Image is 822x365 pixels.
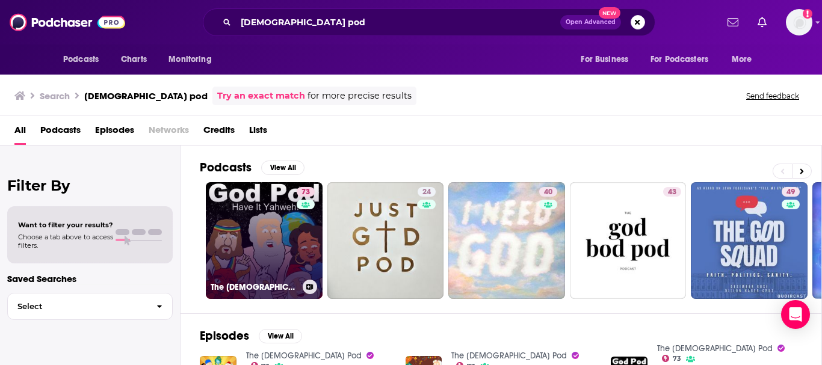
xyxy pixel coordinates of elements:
[566,19,616,25] span: Open Advanced
[297,187,315,197] a: 73
[307,89,412,103] span: for more precise results
[211,282,298,292] h3: The [DEMOGRAPHIC_DATA] Pod
[662,355,681,362] a: 73
[84,90,208,102] h3: [DEMOGRAPHIC_DATA] pod
[544,186,552,198] span: 40
[572,48,643,71] button: open menu
[418,187,436,197] a: 24
[723,12,743,32] a: Show notifications dropdown
[203,8,655,36] div: Search podcasts, credits, & more...
[203,120,235,145] a: Credits
[55,48,114,71] button: open menu
[217,89,305,103] a: Try an exact match
[560,15,621,29] button: Open AdvancedNew
[95,120,134,145] a: Episodes
[786,9,812,35] button: Show profile menu
[63,51,99,68] span: Podcasts
[786,186,795,198] span: 49
[301,186,310,198] span: 73
[786,9,812,35] img: User Profile
[121,51,147,68] span: Charts
[7,293,173,320] button: Select
[691,182,808,299] a: 49
[200,328,249,343] h2: Episodes
[149,120,189,145] span: Networks
[249,120,267,145] a: Lists
[7,177,173,194] h2: Filter By
[168,51,211,68] span: Monitoring
[782,187,800,197] a: 49
[160,48,227,71] button: open menu
[18,233,113,250] span: Choose a tab above to access filters.
[259,329,302,343] button: View All
[206,182,323,299] a: 73The [DEMOGRAPHIC_DATA] Pod
[786,9,812,35] span: Logged in as alisoncerri
[650,51,708,68] span: For Podcasters
[200,328,302,343] a: EpisodesView All
[657,343,773,354] a: The God Pod
[7,273,173,284] p: Saved Searches
[261,161,304,175] button: View All
[200,160,252,175] h2: Podcasts
[14,120,26,145] a: All
[743,91,803,101] button: Send feedback
[448,182,565,299] a: 40
[781,300,810,329] div: Open Intercom Messenger
[8,302,147,310] span: Select
[18,221,113,229] span: Want to filter your results?
[723,48,767,71] button: open menu
[570,182,687,299] a: 43
[451,351,567,361] a: The God Pod
[663,187,681,197] a: 43
[40,120,81,145] a: Podcasts
[803,9,812,19] svg: Add a profile image
[422,186,431,198] span: 24
[200,160,304,175] a: PodcastsView All
[113,48,154,71] a: Charts
[539,187,557,197] a: 40
[599,7,620,19] span: New
[246,351,362,361] a: The God Pod
[236,13,560,32] input: Search podcasts, credits, & more...
[643,48,726,71] button: open menu
[732,51,752,68] span: More
[10,11,125,34] img: Podchaser - Follow, Share and Rate Podcasts
[673,356,681,361] span: 73
[581,51,628,68] span: For Business
[668,186,676,198] span: 43
[753,12,771,32] a: Show notifications dropdown
[40,90,70,102] h3: Search
[327,182,444,299] a: 24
